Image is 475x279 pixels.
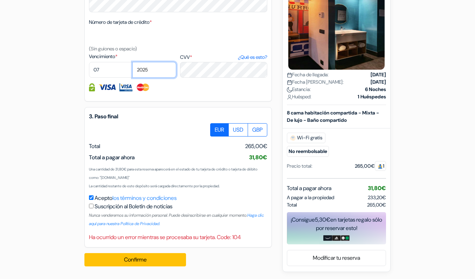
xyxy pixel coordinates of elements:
label: CVV [180,54,267,61]
img: calendar.svg [287,80,292,85]
h5: 3. Paso final [89,113,267,120]
label: EUR [210,123,229,137]
div: ¡Consigue en tarjetas regalo sólo por reservar esto! [287,216,386,232]
small: La cantidad restante de este depósito será cargada directamente por la propiedad. [89,184,220,188]
label: USD [228,123,248,137]
img: guest.svg [378,164,383,169]
button: Confirme [84,253,186,266]
span: Estancia: [287,86,311,93]
strong: [DATE] [371,71,386,78]
a: Modificar tu reserva [287,251,386,265]
img: moon.svg [287,87,292,92]
strong: [DATE] [371,78,386,86]
label: Vencimiento [89,53,176,60]
small: (Sin guiones o espacio) [89,46,137,52]
span: A pagar a la propiedad [287,194,334,201]
span: 5,30€ [315,216,330,223]
div: Basic radio toggle button group [211,123,267,137]
img: uber-uber-eats-card.png [341,235,350,241]
strong: 6 Noches [365,86,386,93]
img: calendar.svg [287,72,292,78]
label: Número de tarjeta de crédito [89,19,152,26]
div: 265,00€ [355,162,386,170]
img: Visa Electron [119,83,132,91]
img: free_wifi.svg [290,135,296,141]
span: Total a pagar ahora [89,154,135,161]
span: 265,00€ [245,142,267,151]
span: Total a pagar ahora [287,184,331,193]
img: amazon-card-no-text.png [323,235,332,241]
img: Visa [98,83,116,91]
img: adidas-card.png [332,235,341,241]
span: Fecha de llegada: [287,71,329,78]
div: Ha ocurrido un error mientras se procesaba su tarjeta. Code: 104 [89,233,267,242]
span: Total [287,201,297,209]
span: Huésped: [287,93,311,100]
img: Información de la Tarjeta de crédito totalmente protegida y encriptada [89,83,95,91]
small: Nunca venderemos su información personal. Puede desinscribirse en cualquier momento. [89,212,264,226]
label: GBP [248,123,267,137]
small: No reembolsable [287,146,329,157]
span: Fecha [PERSON_NAME]: [287,78,344,86]
span: 265,00€ [367,201,386,209]
strong: 1 Huéspedes [358,93,386,100]
span: 233,20€ [368,194,386,201]
span: 1 [375,161,386,171]
label: Suscripción al Boletín de noticias [95,202,172,211]
span: 31,80€ [368,184,386,192]
div: Precio total: [287,162,312,170]
span: 31,80€ [249,154,267,161]
label: Acepto [95,194,177,202]
span: Wi-Fi gratis [287,133,325,143]
img: user_icon.svg [287,95,292,100]
b: 8 cama habitación compartida - Mixta - De lujo - Baño compartido [287,110,379,123]
a: ¿Qué es esto? [238,54,267,61]
small: Una cantidad de 31,80€ para esta reserva aparecerá en el estado de tu tarjeta de crédito o tarjet... [89,167,257,180]
span: Total [89,142,100,150]
img: Master Card [136,83,150,91]
a: los términos y condiciones [112,194,177,202]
